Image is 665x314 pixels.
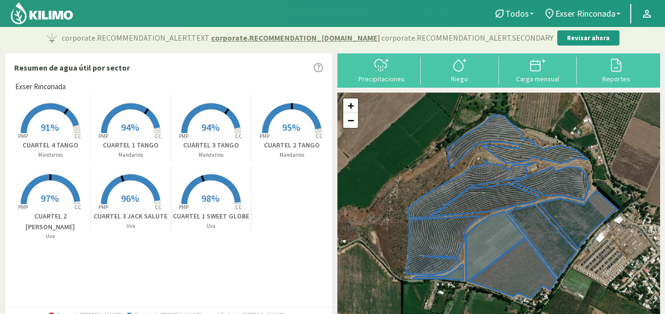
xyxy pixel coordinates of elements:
p: Uva [10,232,90,241]
span: Exser Rinconada [555,8,616,19]
p: Mandarino [252,151,332,159]
span: 98% [201,192,219,204]
span: 91% [41,121,59,133]
p: Mandarino [171,151,251,159]
span: 96% [121,192,139,204]
p: Mandarino [91,151,170,159]
tspan: PMP [98,133,108,140]
tspan: PMP [260,133,269,140]
tspan: PMP [179,133,189,140]
p: CUARTEL 1 SWEET GLOBE [171,211,251,221]
p: Uva [171,222,251,230]
button: Carga mensual [499,57,577,83]
tspan: CC [235,204,242,211]
a: Zoom out [343,113,358,128]
button: Precipitaciones [342,57,421,83]
a: Zoom in [343,98,358,113]
tspan: PMP [98,204,108,211]
tspan: PMP [18,204,27,211]
p: Uva [91,222,170,230]
tspan: PMP [179,204,189,211]
button: Riego [421,57,499,83]
p: CUARTEL 3 JACK SALUTE [91,211,170,221]
p: Resumen de agua útil por sector [14,62,130,73]
span: 95% [282,121,300,133]
div: Precipitaciones [345,75,418,82]
span: 94% [201,121,219,133]
span: corporate.RECOMMENDATION_[DOMAIN_NAME] [211,32,380,44]
div: Carga mensual [502,75,574,82]
div: Riego [424,75,496,82]
span: corporate.RECOMMENDATION_ALERT.SECONDARY [381,32,553,44]
p: corporate.RECOMMENDATION_ALERT.TEXT [62,32,553,44]
button: Revisar ahora [557,30,619,46]
p: CUARTEL 3 TANGO [171,140,251,150]
p: CUARTEL 2 TANGO [252,140,332,150]
span: Todos [505,8,529,19]
div: Reportes [580,75,652,82]
p: Revisar ahora [567,33,610,43]
span: Exser Rinconada [15,81,66,93]
img: Kilimo [10,1,74,25]
tspan: CC [235,133,242,140]
span: 94% [121,121,139,133]
p: CUARTEL 2 [PERSON_NAME] [10,211,90,232]
span: 97% [41,192,59,204]
tspan: CC [316,133,323,140]
tspan: CC [155,204,162,211]
tspan: CC [74,204,81,211]
tspan: CC [74,133,81,140]
p: CUARTEL 4 TANGO [10,140,90,150]
p: CUARTEL 1 TANGO [91,140,170,150]
tspan: CC [155,133,162,140]
tspan: PMP [18,133,27,140]
button: Reportes [577,57,655,83]
p: Mandarino [10,151,90,159]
